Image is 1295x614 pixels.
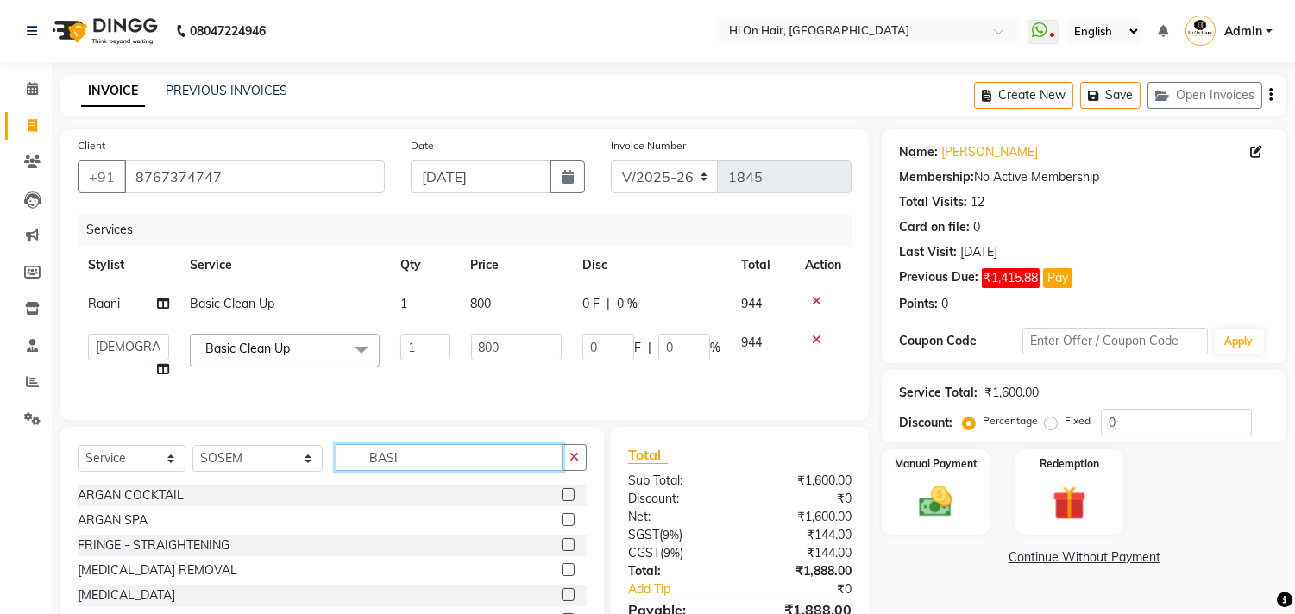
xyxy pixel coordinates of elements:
[1043,268,1072,288] button: Pay
[628,527,659,542] span: SGST
[634,339,641,357] span: F
[615,580,761,598] a: Add Tip
[205,341,290,356] span: Basic Clean Up
[710,339,720,357] span: %
[336,444,563,471] input: Search or Scan
[899,168,974,186] div: Membership:
[1040,456,1099,472] label: Redemption
[615,544,740,562] div: ( )
[471,296,492,311] span: 800
[582,295,600,313] span: 0 F
[190,296,274,311] span: Basic Clean Up
[741,335,762,350] span: 944
[88,296,120,311] span: Raani
[1080,82,1141,109] button: Save
[740,508,865,526] div: ₹1,600.00
[166,83,287,98] a: PREVIOUS INVOICES
[78,160,126,193] button: +91
[44,7,162,55] img: logo
[983,413,1038,429] label: Percentage
[124,160,385,193] input: Search by Name/Mobile/Email/Code
[663,546,680,560] span: 9%
[648,339,651,357] span: |
[1224,22,1262,41] span: Admin
[973,218,980,236] div: 0
[1215,329,1264,354] button: Apply
[795,246,852,285] th: Action
[740,562,865,580] div: ₹1,888.00
[982,268,1040,288] span: ₹1,415.88
[611,138,686,153] label: Invoice Number
[984,384,1039,402] div: ₹1,600.00
[78,586,175,605] div: [MEDICAL_DATA]
[615,562,740,580] div: Total:
[971,193,984,211] div: 12
[607,295,610,313] span: |
[81,76,145,107] a: INVOICE
[461,246,572,285] th: Price
[941,143,1038,161] a: [PERSON_NAME]
[908,482,963,521] img: _cash.svg
[78,138,105,153] label: Client
[885,548,1283,567] a: Continue Without Payment
[1042,482,1097,524] img: _gift.svg
[78,511,148,529] div: ARGAN SPA
[78,561,237,580] div: [MEDICAL_DATA] REMOVAL
[899,332,1022,350] div: Coupon Code
[899,143,938,161] div: Name:
[78,536,229,554] div: FRINGE - STRAIGHTENING
[615,472,740,490] div: Sub Total:
[899,268,978,288] div: Previous Due:
[761,580,865,598] div: ₹0
[974,82,1073,109] button: Create New
[1065,413,1091,429] label: Fixed
[400,296,407,311] span: 1
[628,545,660,561] span: CGST
[78,246,179,285] th: Stylist
[899,295,938,313] div: Points:
[731,246,795,285] th: Total
[740,490,865,508] div: ₹0
[190,7,266,55] b: 08047224946
[78,486,184,504] div: ARGAN COCKTAIL
[740,526,865,544] div: ₹144.00
[615,526,740,544] div: ( )
[899,414,952,432] div: Discount:
[617,295,638,313] span: 0 %
[899,384,978,402] div: Service Total:
[899,218,970,236] div: Card on file:
[290,341,298,356] a: x
[899,168,1269,186] div: No Active Membership
[615,508,740,526] div: Net:
[741,296,762,311] span: 944
[740,544,865,562] div: ₹144.00
[411,138,434,153] label: Date
[663,528,679,542] span: 9%
[179,246,390,285] th: Service
[899,243,957,261] div: Last Visit:
[390,246,460,285] th: Qty
[941,295,948,313] div: 0
[615,490,740,508] div: Discount:
[895,456,978,472] label: Manual Payment
[1022,328,1207,354] input: Enter Offer / Coupon Code
[1147,82,1262,109] button: Open Invoices
[960,243,997,261] div: [DATE]
[79,214,864,246] div: Services
[740,472,865,490] div: ₹1,600.00
[1185,16,1216,46] img: Admin
[899,193,967,211] div: Total Visits:
[628,446,668,464] span: Total
[572,246,731,285] th: Disc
